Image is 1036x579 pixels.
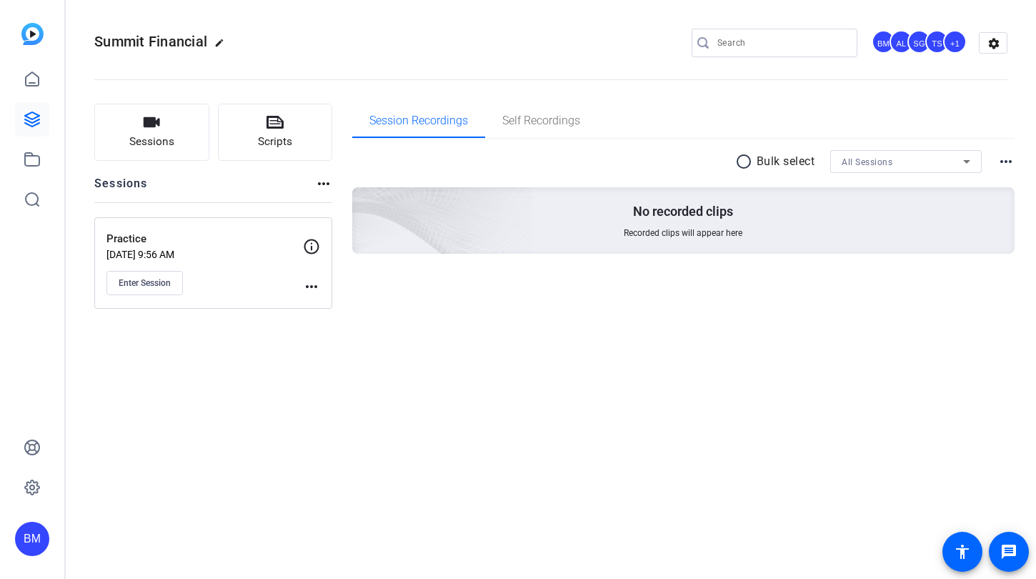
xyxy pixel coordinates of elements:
p: Bulk select [757,153,815,170]
img: blue-gradient.svg [21,23,44,45]
span: Sessions [129,134,174,150]
div: BM [15,522,49,556]
p: Practice [106,231,303,247]
ngx-avatar: Tracy Shaw [925,30,950,55]
mat-icon: more_horiz [997,153,1015,170]
span: Self Recordings [502,115,580,127]
mat-icon: message [1000,543,1017,560]
mat-icon: more_horiz [303,278,320,295]
p: [DATE] 9:56 AM [106,249,303,260]
p: No recorded clips [633,203,733,220]
div: SG [907,30,931,54]
div: AL [890,30,913,54]
ngx-avatar: Audrey Lee [890,30,915,55]
mat-icon: accessibility [954,543,971,560]
span: Summit Financial [94,33,207,50]
ngx-avatar: Betsy Mugavero [872,30,897,55]
mat-icon: settings [980,33,1008,54]
h2: Sessions [94,175,148,202]
button: Scripts [218,104,333,161]
mat-icon: more_horiz [315,175,332,192]
div: TS [925,30,949,54]
img: embarkstudio-empty-session.png [192,46,533,356]
div: +1 [943,30,967,54]
mat-icon: edit [214,38,231,55]
button: Sessions [94,104,209,161]
ngx-avatar: Sharon Gottula [907,30,932,55]
div: BM [872,30,895,54]
span: Recorded clips will appear here [624,227,742,239]
span: Scripts [258,134,292,150]
button: Enter Session [106,271,183,295]
mat-icon: radio_button_unchecked [735,153,757,170]
span: Enter Session [119,277,171,289]
input: Search [717,34,846,51]
span: Session Recordings [369,115,468,127]
span: All Sessions [842,157,892,167]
